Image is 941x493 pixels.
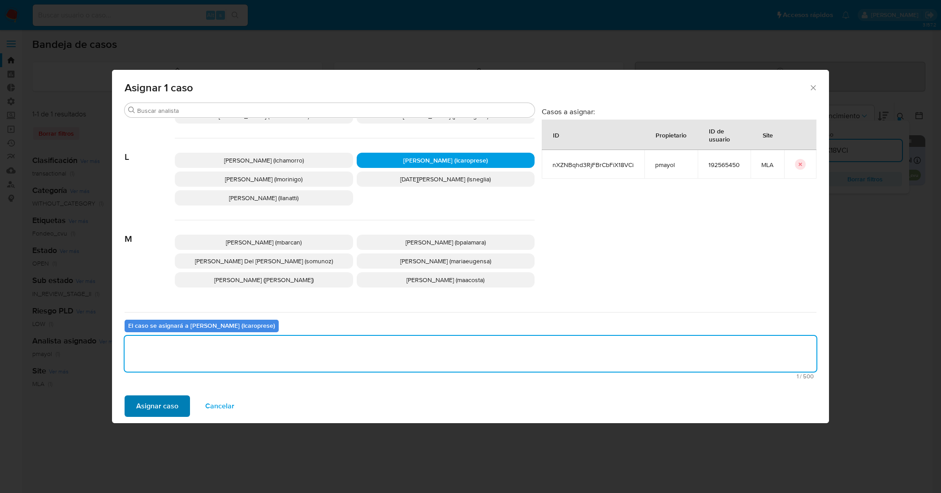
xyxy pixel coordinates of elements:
div: [DATE][PERSON_NAME] (lsneglia) [357,171,535,187]
b: El caso se asignará a [PERSON_NAME] (lcaroprese) [128,321,275,330]
span: [PERSON_NAME] (mariaeugensa) [400,257,491,266]
span: Asignar caso [136,396,178,416]
div: [PERSON_NAME] (lmorinigo) [175,171,353,187]
span: nXZNBqhd3RjFBrCbFiX18VCi [553,161,634,169]
span: [PERSON_NAME] (lmorinigo) [225,175,302,184]
span: L [125,138,175,163]
span: Asignar 1 caso [125,82,809,93]
div: ID de usuario [698,120,750,150]
div: [PERSON_NAME] (lcaroprese) [357,153,535,168]
div: assign-modal [112,70,829,423]
span: 192565450 [708,161,740,169]
span: [PERSON_NAME] (mbarcan) [226,238,302,247]
div: [PERSON_NAME] (mariaeugensa) [357,253,535,269]
div: Propietario [645,124,697,146]
span: [DATE][PERSON_NAME] (lsneglia) [400,175,491,184]
span: [PERSON_NAME] (lchamorro) [224,156,304,165]
span: M [125,220,175,244]
button: Asignar caso [125,395,190,417]
span: pmayol [655,161,687,169]
span: [PERSON_NAME] (lcaroprese) [403,156,488,165]
div: [PERSON_NAME] ([PERSON_NAME]) [175,272,353,287]
div: [PERSON_NAME] (bpalamara) [357,235,535,250]
div: [PERSON_NAME] (mbarcan) [175,235,353,250]
div: [PERSON_NAME] Del [PERSON_NAME] (somunoz) [175,253,353,269]
span: [PERSON_NAME] ([PERSON_NAME]) [214,275,314,284]
div: [PERSON_NAME] (llanatti) [175,190,353,206]
button: Cancelar [194,395,246,417]
div: [PERSON_NAME] (lchamorro) [175,153,353,168]
span: [PERSON_NAME] (llanatti) [229,193,298,202]
span: MLA [761,161,773,169]
div: [PERSON_NAME] (maacosta) [357,272,535,287]
button: Cerrar ventana [809,83,817,91]
h3: Casos a asignar: [542,107,816,116]
span: [PERSON_NAME] Del [PERSON_NAME] (somunoz) [195,257,333,266]
span: Máximo 500 caracteres [127,373,814,379]
button: icon-button [795,159,806,170]
span: [PERSON_NAME] (maacosta) [406,275,484,284]
div: Site [752,124,784,146]
div: ID [542,124,570,146]
span: [PERSON_NAME] (bpalamara) [406,238,486,247]
span: Cancelar [205,396,234,416]
input: Buscar analista [137,107,531,115]
button: Buscar [128,107,135,114]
